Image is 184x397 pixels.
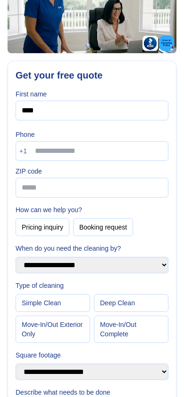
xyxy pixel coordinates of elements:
label: ZIP code [16,167,168,176]
label: Describe what needs to be done [16,388,168,397]
h2: Get your free quote [16,69,168,82]
label: Phone [16,130,168,139]
button: Move‑In/Out Exterior Only [16,316,90,343]
label: Square footage [16,350,168,360]
label: First name [16,89,168,99]
label: When do you need the cleaning by? [16,244,168,253]
button: Simple Clean [16,294,90,312]
button: Deep Clean [94,294,168,312]
button: Move‑In/Out Complete [94,316,168,343]
label: How can we help you? [16,205,168,214]
button: Booking request [73,218,133,236]
button: Pricing inquiry [16,218,69,236]
label: Type of cleaning [16,281,168,290]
